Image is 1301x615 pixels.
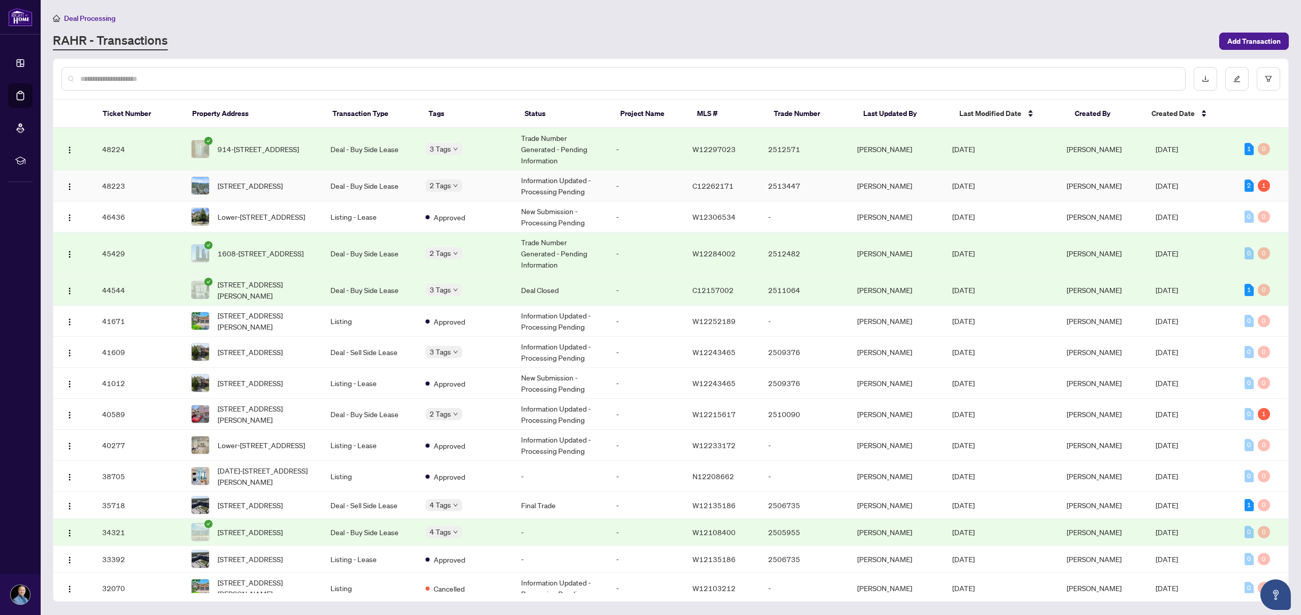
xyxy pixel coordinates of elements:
[1156,501,1178,510] span: [DATE]
[513,430,608,461] td: Information Updated - Processing Pending
[849,461,944,492] td: [PERSON_NAME]
[192,436,209,454] img: thumbnail-img
[608,546,684,573] td: -
[192,374,209,392] img: thumbnail-img
[420,100,517,128] th: Tags
[324,100,420,128] th: Transaction Type
[62,406,78,422] button: Logo
[53,15,60,22] span: home
[1067,181,1122,190] span: [PERSON_NAME]
[218,248,304,259] span: 1608-[STREET_ADDRESS]
[430,143,451,155] span: 3 Tags
[760,170,849,201] td: 2513447
[453,412,458,417] span: down
[62,580,78,596] button: Logo
[1258,180,1270,192] div: 1
[952,528,975,537] span: [DATE]
[1258,247,1270,259] div: 0
[1245,211,1254,223] div: 0
[952,378,975,388] span: [DATE]
[760,201,849,232] td: -
[1260,579,1291,610] button: Open asap
[322,337,417,368] td: Deal - Sell Side Lease
[62,375,78,391] button: Logo
[952,554,975,564] span: [DATE]
[1219,33,1289,50] button: Add Transaction
[952,212,975,221] span: [DATE]
[1067,378,1122,388] span: [PERSON_NAME]
[322,170,417,201] td: Deal - Buy Side Lease
[192,467,209,485] img: thumbnail-img
[1258,526,1270,538] div: 0
[1258,499,1270,511] div: 0
[1258,377,1270,389] div: 0
[608,275,684,306] td: -
[760,519,849,546] td: 2505955
[608,492,684,519] td: -
[513,492,608,519] td: Final Trade
[608,399,684,430] td: -
[1067,285,1122,295] span: [PERSON_NAME]
[692,347,736,357] span: W12243465
[1067,554,1122,564] span: [PERSON_NAME]
[1258,408,1270,420] div: 1
[692,212,736,221] span: W12306534
[849,399,944,430] td: [PERSON_NAME]
[322,368,417,399] td: Listing - Lease
[1258,284,1270,296] div: 0
[94,461,183,492] td: 38705
[513,573,608,604] td: Information Updated - Processing Pending
[760,275,849,306] td: 2511064
[322,430,417,461] td: Listing - Lease
[608,430,684,461] td: -
[1156,378,1178,388] span: [DATE]
[94,232,183,275] td: 45429
[608,306,684,337] td: -
[952,285,975,295] span: [DATE]
[11,585,30,604] img: Profile Icon
[1156,212,1178,221] span: [DATE]
[1067,409,1122,419] span: [PERSON_NAME]
[62,141,78,157] button: Logo
[952,316,975,326] span: [DATE]
[453,349,458,355] span: down
[62,313,78,329] button: Logo
[1067,212,1122,221] span: [PERSON_NAME]
[952,409,975,419] span: [DATE]
[192,579,209,597] img: thumbnail-img
[453,503,458,508] span: down
[218,377,283,389] span: [STREET_ADDRESS]
[62,437,78,453] button: Logo
[1245,143,1254,155] div: 1
[849,170,944,201] td: [PERSON_NAME]
[513,306,608,337] td: Information Updated - Processing Pending
[513,337,608,368] td: Information Updated - Processing Pending
[689,100,766,128] th: MLS #
[218,180,283,191] span: [STREET_ADDRESS]
[453,183,458,188] span: down
[1156,249,1178,258] span: [DATE]
[322,232,417,275] td: Deal - Buy Side Lease
[692,378,736,388] span: W12243465
[192,405,209,423] img: thumbnail-img
[692,501,736,510] span: W12135186
[218,440,305,451] span: Lower-[STREET_ADDRESS]
[608,519,684,546] td: -
[1258,553,1270,565] div: 0
[8,8,33,26] img: logo
[1245,346,1254,358] div: 0
[1245,526,1254,538] div: 0
[1245,247,1254,259] div: 0
[952,441,975,450] span: [DATE]
[1194,67,1217,91] button: download
[453,530,458,535] span: down
[204,520,213,528] span: check-circle
[1265,75,1272,82] span: filter
[952,472,975,481] span: [DATE]
[430,526,451,538] span: 4 Tags
[1245,284,1254,296] div: 1
[218,211,305,222] span: Lower-[STREET_ADDRESS]
[66,473,74,481] img: Logo
[849,232,944,275] td: [PERSON_NAME]
[849,201,944,232] td: [PERSON_NAME]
